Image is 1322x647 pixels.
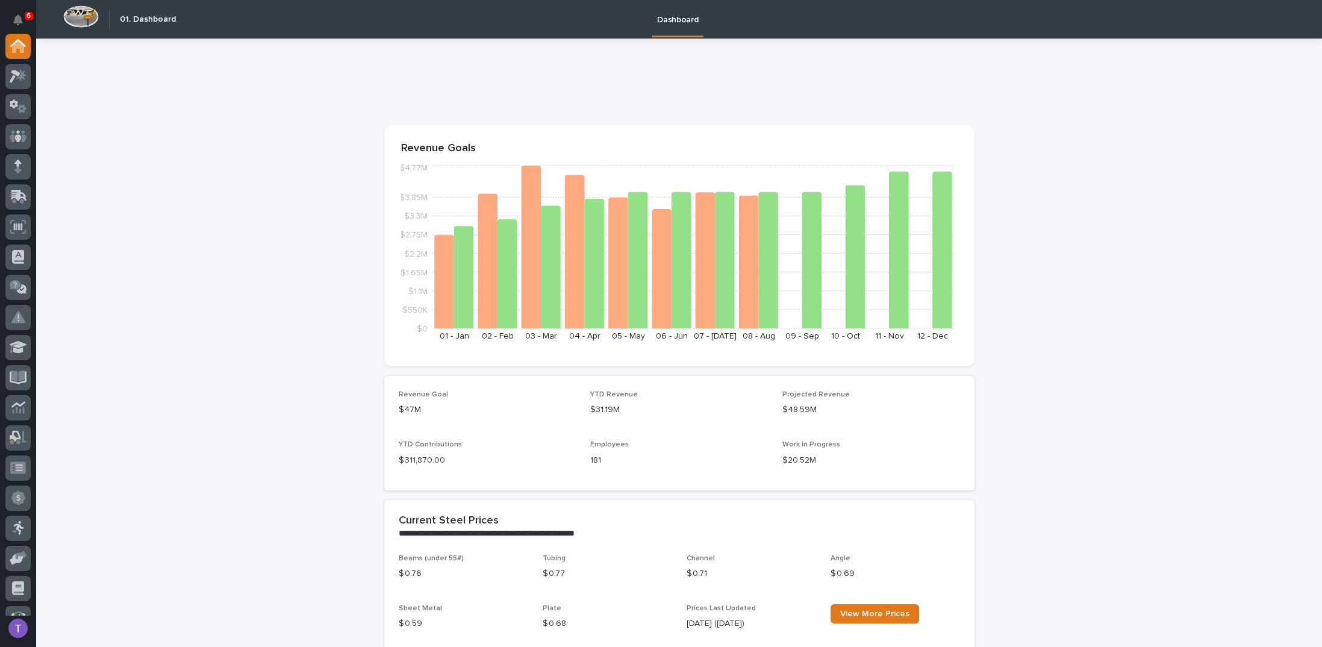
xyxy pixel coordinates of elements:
span: Beams (under 55#) [399,555,464,562]
span: Sheet Metal [399,605,442,612]
p: $ 0.68 [543,617,672,630]
p: [DATE] ([DATE]) [687,617,816,630]
p: $ 0.71 [687,567,816,580]
span: Projected Revenue [782,391,850,398]
tspan: $3.85M [399,193,428,202]
p: $48.59M [782,404,960,416]
button: users-avatar [5,616,31,641]
span: YTD Revenue [590,391,638,398]
h2: 01. Dashboard [120,14,176,25]
span: Revenue Goal [399,391,448,398]
span: Channel [687,555,715,562]
button: Notifications [5,7,31,33]
h2: Current Steel Prices [399,514,499,528]
span: Plate [543,605,561,612]
span: Employees [590,441,629,448]
text: 08 - Aug [742,332,775,340]
div: Notifications6 [15,14,31,34]
text: 02 - Feb [482,332,514,340]
p: $ 0.76 [399,567,528,580]
p: 6 [27,11,31,20]
text: 12 - Dec [917,332,948,340]
tspan: $1.65M [401,268,428,277]
a: View More Prices [831,604,919,624]
span: Angle [831,555,850,562]
text: 03 - Mar [525,332,557,340]
text: 01 - Jan [439,332,469,340]
tspan: $4.77M [399,164,428,172]
text: 09 - Sep [785,332,819,340]
tspan: $2.75M [400,231,428,239]
text: 04 - Apr [569,332,600,340]
tspan: $0 [417,325,428,333]
span: View More Prices [840,610,909,618]
tspan: $1.1M [408,287,428,295]
span: Tubing [543,555,566,562]
p: $20.52M [782,454,960,467]
p: $ 0.69 [831,567,960,580]
p: $47M [399,404,576,416]
img: Workspace Logo [63,5,99,28]
p: $ 0.59 [399,617,528,630]
tspan: $550K [402,305,428,314]
text: 07 - [DATE] [694,332,737,340]
p: 181 [590,454,768,467]
p: $ 0.77 [543,567,672,580]
tspan: $2.2M [404,249,428,258]
span: YTD Contributions [399,441,462,448]
span: Prices Last Updated [687,605,756,612]
text: 11 - Nov [875,332,903,340]
text: 10 - Oct [831,332,860,340]
span: Work in Progress [782,441,840,448]
p: $ 311,870.00 [399,454,576,467]
p: $31.19M [590,404,768,416]
p: Revenue Goals [401,142,958,155]
text: 05 - May [611,332,644,340]
text: 06 - Jun [655,332,687,340]
tspan: $3.3M [404,212,428,220]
